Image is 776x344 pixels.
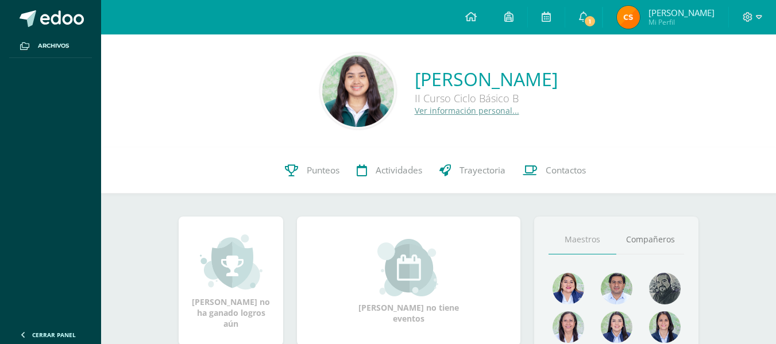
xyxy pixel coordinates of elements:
a: Contactos [514,148,594,194]
img: 421193c219fb0d09e137c3cdd2ddbd05.png [601,311,632,343]
a: [PERSON_NAME] [415,67,558,91]
a: Punteos [276,148,348,194]
span: Archivos [38,41,69,51]
img: 78f4197572b4db04b380d46154379998.png [553,311,584,343]
span: 1 [584,15,596,28]
span: Mi Perfil [648,17,715,27]
a: Trayectoria [431,148,514,194]
span: Trayectoria [460,164,505,176]
span: Actividades [376,164,422,176]
div: [PERSON_NAME] no ha ganado logros aún [190,233,272,329]
a: Archivos [9,34,92,58]
img: event_small.png [377,239,440,296]
a: Actividades [348,148,431,194]
div: II Curso Ciclo Básico B [415,91,558,105]
img: 236f60812479887bd343fffca26c79af.png [617,6,640,29]
img: achievement_small.png [200,233,262,291]
a: Compañeros [616,225,684,254]
img: 4179e05c207095638826b52d0d6e7b97.png [649,273,681,304]
img: 135afc2e3c36cc19cf7f4a6ffd4441d1.png [553,273,584,304]
a: Ver información personal... [415,105,519,116]
span: Cerrar panel [32,331,76,339]
div: [PERSON_NAME] no tiene eventos [352,239,466,324]
span: Punteos [307,164,339,176]
img: d4e0c534ae446c0d00535d3bb96704e9.png [649,311,681,343]
a: Maestros [549,225,616,254]
img: 08014d546cfed9ae2907a2a7fd9633bd.png [322,55,394,127]
img: 1e7bfa517bf798cc96a9d855bf172288.png [601,273,632,304]
span: [PERSON_NAME] [648,7,715,18]
span: Contactos [546,164,586,176]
